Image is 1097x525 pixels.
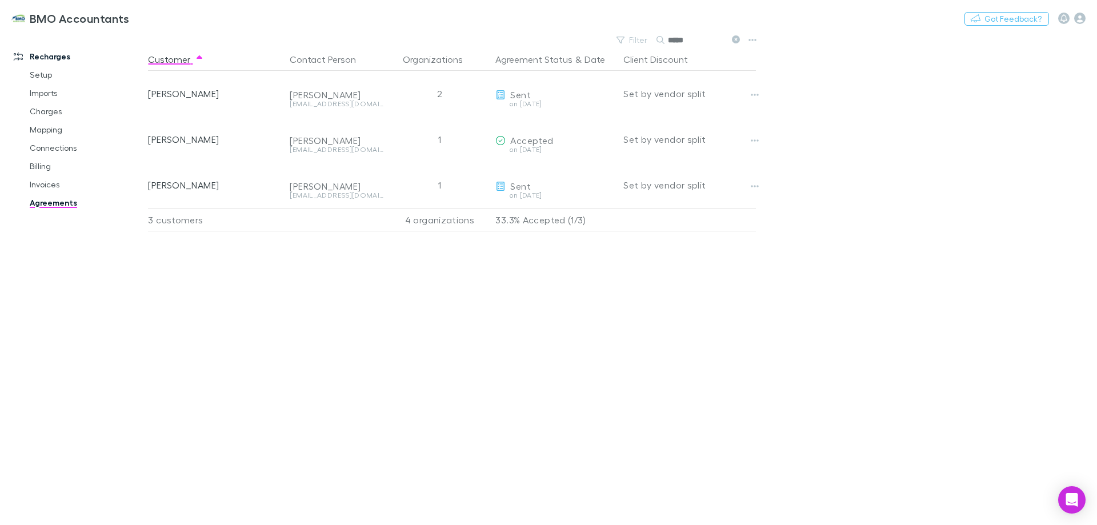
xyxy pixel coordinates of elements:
[290,89,383,101] div: [PERSON_NAME]
[148,71,281,117] div: [PERSON_NAME]
[495,209,614,231] p: 33.3% Accepted (1/3)
[18,102,154,121] a: Charges
[495,146,614,153] div: on [DATE]
[18,139,154,157] a: Connections
[623,117,756,162] div: Set by vendor split
[290,135,383,146] div: [PERSON_NAME]
[18,175,154,194] a: Invoices
[510,135,553,146] span: Accepted
[5,5,137,32] a: BMO Accountants
[623,162,756,208] div: Set by vendor split
[495,101,614,107] div: on [DATE]
[510,181,530,191] span: Sent
[495,48,614,71] div: &
[148,209,285,231] div: 3 customers
[388,71,491,117] div: 2
[388,117,491,162] div: 1
[11,11,25,25] img: BMO Accountants's Logo
[623,48,702,71] button: Client Discount
[611,33,654,47] button: Filter
[290,146,383,153] div: [EMAIL_ADDRESS][DOMAIN_NAME]
[510,89,530,100] span: Sent
[18,66,154,84] a: Setup
[290,192,383,199] div: [EMAIL_ADDRESS][DOMAIN_NAME]
[623,71,756,117] div: Set by vendor split
[584,48,605,71] button: Date
[148,162,281,208] div: [PERSON_NAME]
[290,48,370,71] button: Contact Person
[388,209,491,231] div: 4 organizations
[290,181,383,192] div: [PERSON_NAME]
[18,84,154,102] a: Imports
[403,48,477,71] button: Organizations
[495,48,572,71] button: Agreement Status
[18,157,154,175] a: Billing
[388,162,491,208] div: 1
[18,194,154,212] a: Agreements
[495,192,614,199] div: on [DATE]
[964,12,1049,26] button: Got Feedback?
[148,48,204,71] button: Customer
[148,117,281,162] div: [PERSON_NAME]
[290,101,383,107] div: [EMAIL_ADDRESS][DOMAIN_NAME]
[30,11,130,25] h3: BMO Accountants
[18,121,154,139] a: Mapping
[2,47,154,66] a: Recharges
[1058,486,1086,514] div: Open Intercom Messenger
